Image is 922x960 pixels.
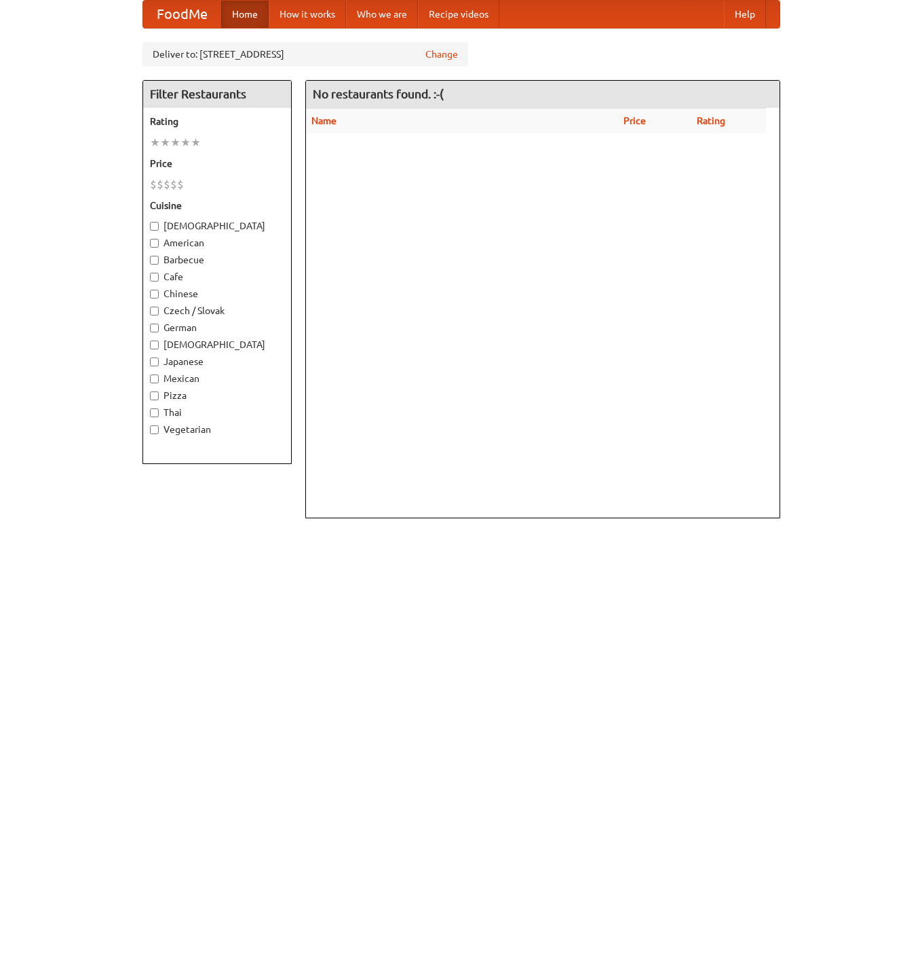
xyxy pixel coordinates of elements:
[150,324,159,332] input: German
[150,307,159,315] input: Czech / Slovak
[150,290,159,299] input: Chinese
[150,408,159,417] input: Thai
[150,338,284,351] label: [DEMOGRAPHIC_DATA]
[623,115,646,126] a: Price
[150,423,284,436] label: Vegetarian
[170,177,177,192] li: $
[150,321,284,334] label: German
[150,157,284,170] h5: Price
[221,1,269,28] a: Home
[150,425,159,434] input: Vegetarian
[180,135,191,150] li: ★
[150,253,284,267] label: Barbecue
[157,177,164,192] li: $
[164,177,170,192] li: $
[177,177,184,192] li: $
[150,273,159,282] input: Cafe
[150,199,284,212] h5: Cuisine
[143,1,221,28] a: FoodMe
[150,115,284,128] h5: Rating
[150,177,157,192] li: $
[150,355,284,368] label: Japanese
[697,115,725,126] a: Rating
[150,304,284,318] label: Czech / Slovak
[150,389,284,402] label: Pizza
[150,236,284,250] label: American
[346,1,418,28] a: Who we are
[150,406,284,419] label: Thai
[150,256,159,265] input: Barbecue
[724,1,766,28] a: Help
[191,135,201,150] li: ★
[150,391,159,400] input: Pizza
[150,287,284,301] label: Chinese
[311,115,337,126] a: Name
[150,375,159,383] input: Mexican
[160,135,170,150] li: ★
[150,372,284,385] label: Mexican
[150,239,159,248] input: American
[313,88,444,100] ng-pluralize: No restaurants found. :-(
[425,47,458,61] a: Change
[142,42,468,66] div: Deliver to: [STREET_ADDRESS]
[418,1,499,28] a: Recipe videos
[150,219,284,233] label: [DEMOGRAPHIC_DATA]
[269,1,346,28] a: How it works
[150,222,159,231] input: [DEMOGRAPHIC_DATA]
[150,270,284,284] label: Cafe
[150,341,159,349] input: [DEMOGRAPHIC_DATA]
[150,358,159,366] input: Japanese
[143,81,291,108] h4: Filter Restaurants
[150,135,160,150] li: ★
[170,135,180,150] li: ★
